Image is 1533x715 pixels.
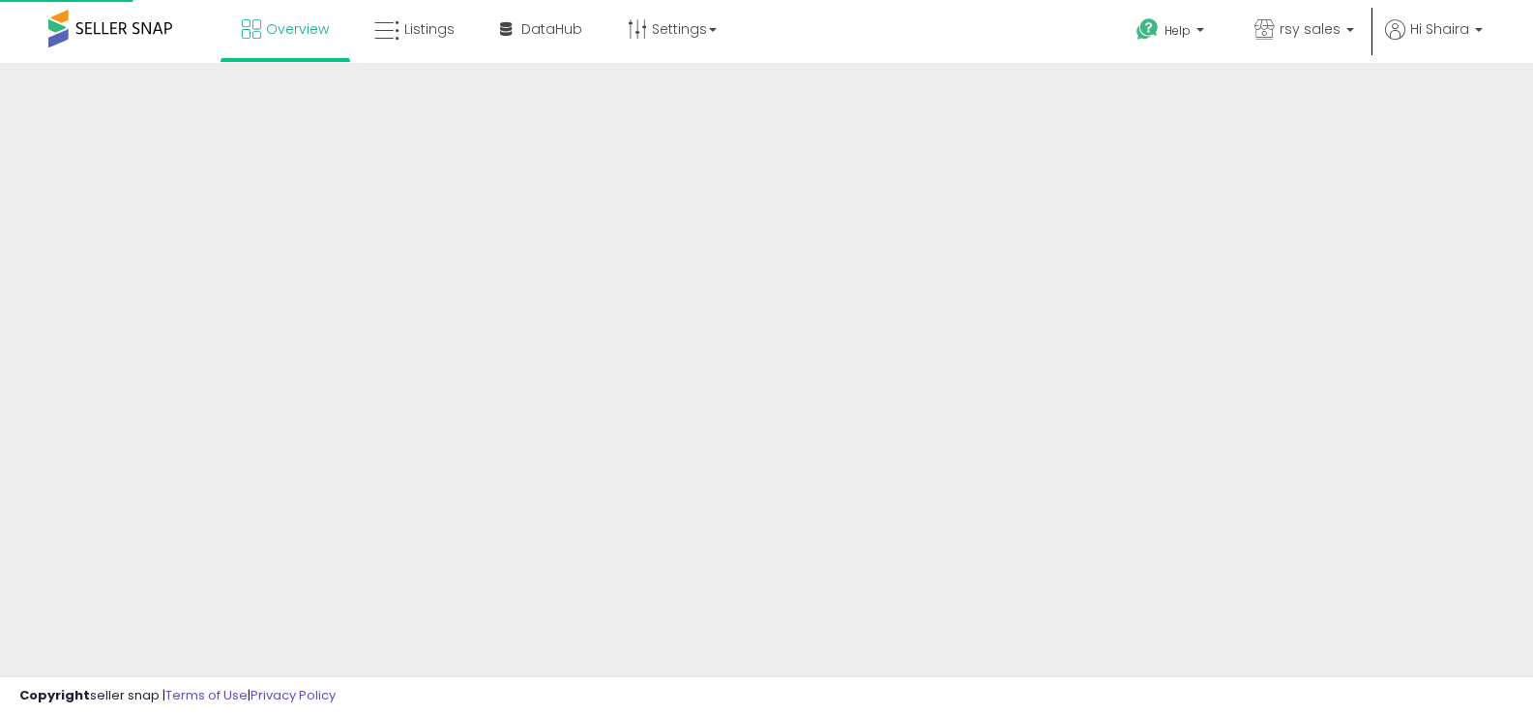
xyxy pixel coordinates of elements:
a: Hi Shaira [1385,19,1483,63]
a: Privacy Policy [251,686,336,704]
span: Overview [266,19,329,39]
span: rsy sales [1280,19,1341,39]
i: Get Help [1135,17,1160,42]
span: DataHub [521,19,582,39]
span: Help [1164,22,1191,39]
span: Listings [404,19,455,39]
span: Hi Shaira [1410,19,1469,39]
a: Help [1121,3,1223,63]
div: seller snap | | [19,687,336,705]
strong: Copyright [19,686,90,704]
a: Terms of Use [165,686,248,704]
